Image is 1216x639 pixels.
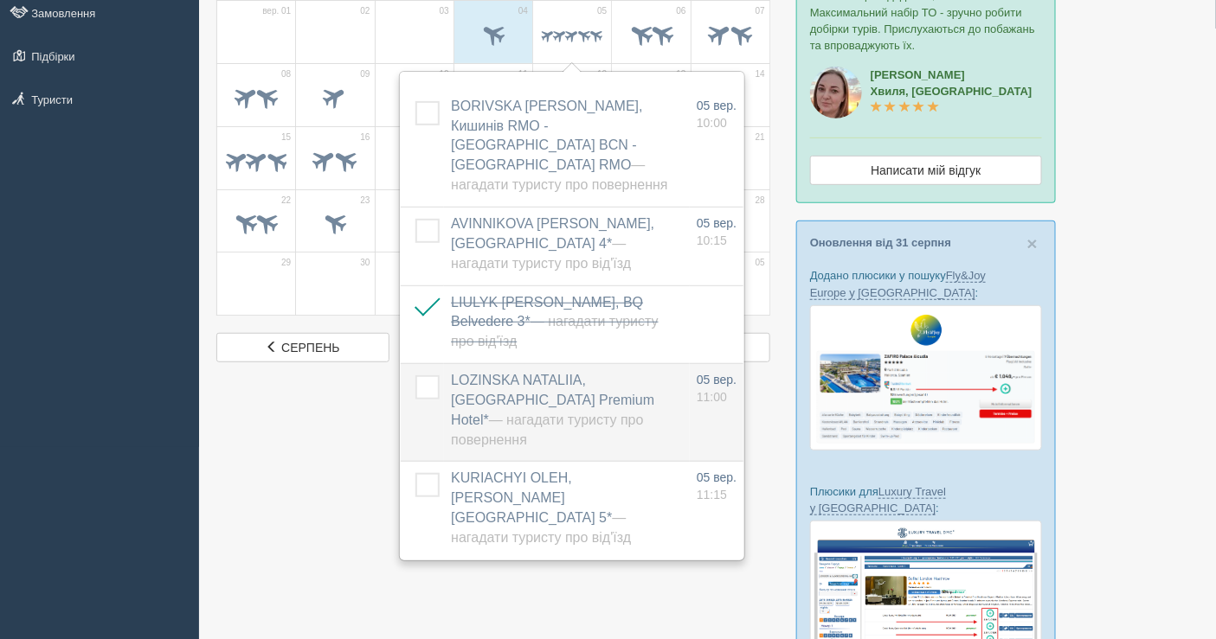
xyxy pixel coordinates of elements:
span: — Нагадати туристу про повернення [451,412,643,447]
span: 15 [281,131,291,144]
span: 30 [360,257,370,269]
span: 16 [360,131,370,144]
span: 11:00 [697,390,727,404]
span: 04 [518,5,528,17]
span: LIULYK [PERSON_NAME], BQ Belvedere 3* [451,295,658,349]
span: 23 [360,195,370,207]
span: — Нагадати туристу про від'їзд [451,314,658,348]
span: KURIACHYI OLEH, [PERSON_NAME][GEOGRAPHIC_DATA] 5* [451,470,631,545]
span: 05 [597,5,607,17]
span: вер. 01 [262,5,291,17]
span: 07 [756,5,765,17]
p: Плюсики для : [810,483,1042,516]
span: 11:15 [697,488,727,502]
span: 05 [756,257,765,269]
span: 05 вер. [697,470,737,484]
span: LOZINSKA NATALIIA, [GEOGRAPHIC_DATA] Premium Hotel* [451,373,654,447]
span: — Нагадати туристу про від'їзд [451,510,631,545]
a: 05 вер. 10:00 [697,97,737,131]
span: × [1027,233,1038,253]
a: серпень [216,333,389,362]
span: 08 [281,68,291,80]
span: 28 [756,195,765,207]
img: fly-joy-de-proposal-crm-for-travel-agency.png [810,305,1042,450]
span: 11 [518,68,528,80]
span: 10 [440,68,449,80]
a: BORIVSKA [PERSON_NAME], Кишинів RMO - [GEOGRAPHIC_DATA] BCN - [GEOGRAPHIC_DATA] RMO— Нагадати тур... [451,99,667,192]
span: 09 [360,68,370,80]
span: 05 вер. [697,216,737,230]
span: 02 [360,5,370,17]
span: BORIVSKA [PERSON_NAME], Кишинів RMO - [GEOGRAPHIC_DATA] BCN - [GEOGRAPHIC_DATA] RMO [451,99,667,192]
span: 03 [440,5,449,17]
a: 05 вер. 11:00 [697,371,737,406]
span: 10:00 [697,116,727,130]
span: — Нагадати туристу про від'їзд [451,236,631,271]
span: 22 [281,195,291,207]
a: 05 вер. 11:15 [697,469,737,503]
span: 29 [281,257,291,269]
a: Fly&Joy Europe у [GEOGRAPHIC_DATA] [810,269,986,299]
a: AVINNIKOVA [PERSON_NAME], [GEOGRAPHIC_DATA] 4*— Нагадати туристу про від'їзд [451,216,654,271]
span: 10:15 [697,233,727,247]
span: 12 [597,68,607,80]
span: 05 вер. [697,373,737,387]
a: LIULYK [PERSON_NAME], BQ Belvedere 3*— Нагадати туристу про від'їзд [451,295,658,349]
span: серпень [281,341,339,355]
span: AVINNIKOVA [PERSON_NAME], [GEOGRAPHIC_DATA] 4* [451,216,654,271]
a: KURIACHYI OLEH, [PERSON_NAME][GEOGRAPHIC_DATA] 5*— Нагадати туристу про від'їзд [451,470,631,545]
a: Оновлення від 31 серпня [810,236,951,249]
button: Close [1027,234,1038,252]
a: Написати мій відгук [810,156,1042,185]
a: [PERSON_NAME]Хвиля, [GEOGRAPHIC_DATA] [871,68,1033,114]
span: 05 вер. [697,99,737,112]
a: Luxury Travel у [GEOGRAPHIC_DATA] [810,485,946,515]
span: 13 [677,68,686,80]
p: Додано плюсики у пошуку : [810,267,1042,300]
span: 06 [677,5,686,17]
span: 21 [756,131,765,144]
a: LOZINSKA NATALIIA, [GEOGRAPHIC_DATA] Premium Hotel*— Нагадати туристу про повернення [451,373,654,447]
span: 14 [756,68,765,80]
a: 05 вер. 10:15 [697,214,737,249]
